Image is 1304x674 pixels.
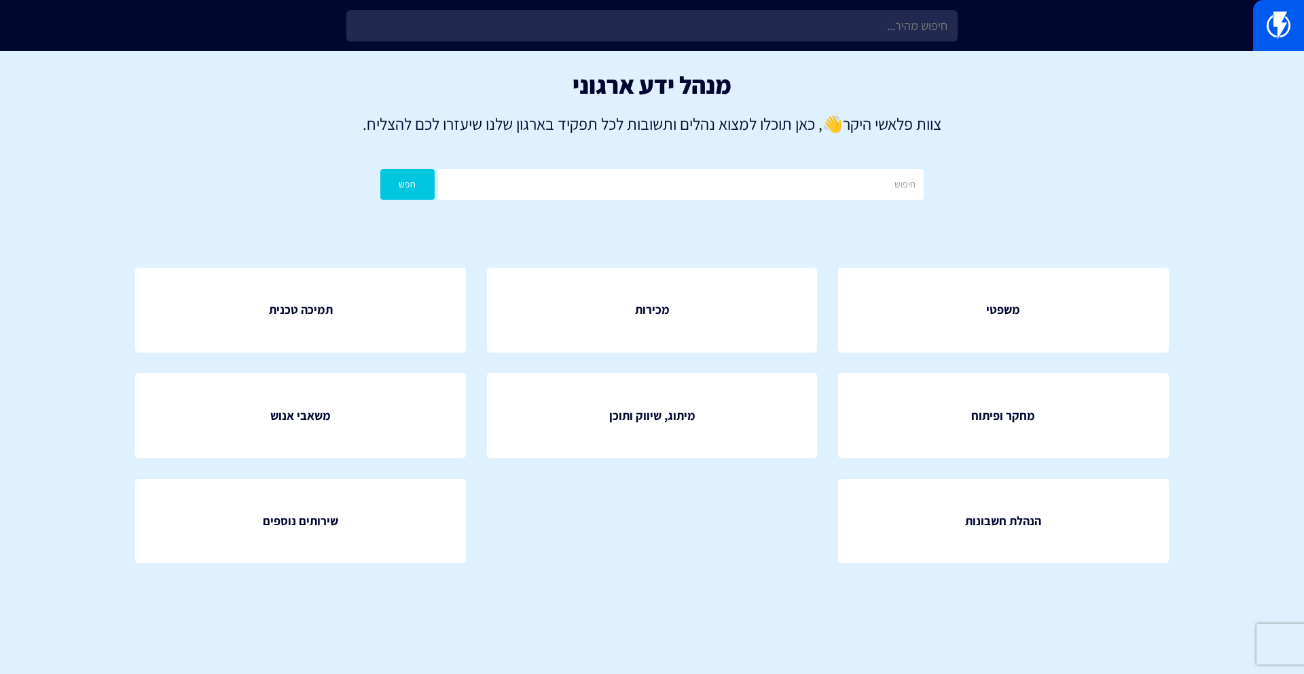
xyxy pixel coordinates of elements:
[838,373,1169,458] a: מחקר ופיתוח
[822,113,843,135] strong: 👋
[269,301,333,319] span: תמיכה טכנית
[609,407,695,425] span: מיתוג, שיווק ותוכן
[270,407,331,425] span: משאבי אנוש
[263,512,338,530] span: שירותים נוספים
[635,301,670,319] span: מכירות
[838,268,1169,353] a: משפטי
[487,268,818,353] a: מכירות
[135,373,466,458] a: משאבי אנוש
[487,373,818,458] a: מיתוג, שיווק ותוכן
[135,479,466,564] a: שירותים נוספים
[838,479,1169,564] a: הנהלת חשבונות
[20,71,1284,99] h1: מנהל ידע ארגוני
[135,268,466,353] a: תמיכה טכנית
[986,301,1020,319] span: משפטי
[20,112,1284,135] p: צוות פלאשי היקר , כאן תוכלו למצוא נהלים ותשובות לכל תפקיד בארגון שלנו שיעזרו לכם להצליח.
[965,512,1041,530] span: הנהלת חשבונות
[438,169,924,200] input: חיפוש
[380,169,435,200] button: חפש
[971,407,1035,425] span: מחקר ופיתוח
[346,10,958,41] input: חיפוש מהיר...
